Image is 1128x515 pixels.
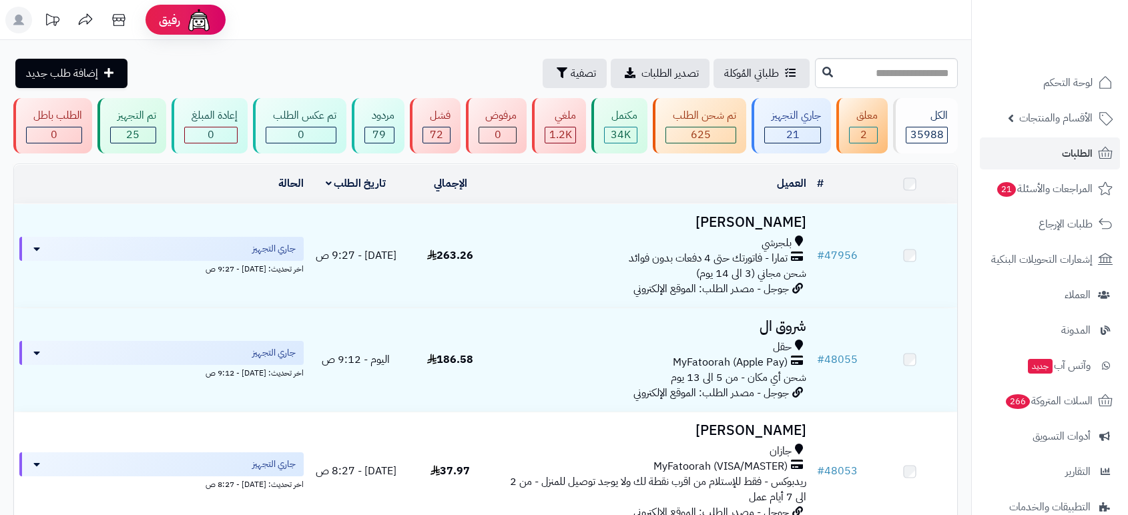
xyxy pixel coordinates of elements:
[605,127,637,143] div: 34005
[431,463,470,479] span: 37.97
[159,12,180,28] span: رفيق
[186,7,212,33] img: ai-face.png
[1028,359,1053,374] span: جديد
[906,108,948,123] div: الكل
[19,476,304,490] div: اخر تحديث: [DATE] - 8:27 ص
[503,423,806,438] h3: [PERSON_NAME]
[479,127,517,143] div: 0
[589,98,650,153] a: مكتمل 34K
[980,420,1120,452] a: أدوات التسويق
[326,175,386,191] a: تاريخ الطلب
[252,346,296,360] span: جاري التجهيز
[786,127,800,143] span: 21
[1062,144,1093,163] span: الطلبات
[611,127,631,143] span: 34K
[19,261,304,275] div: اخر تحديث: [DATE] - 9:27 ص
[991,250,1093,269] span: إشعارات التحويلات البنكية
[545,127,575,143] div: 1159
[51,127,57,143] span: 0
[980,173,1120,205] a: المراجعات والأسئلة21
[495,127,501,143] span: 0
[365,127,394,143] div: 79
[427,247,473,264] span: 263.26
[1043,73,1093,92] span: لوحة التحكم
[980,385,1120,417] a: السلات المتروكة266
[1065,462,1091,481] span: التقارير
[890,98,960,153] a: الكل35988
[252,458,296,471] span: جاري التجهيز
[169,98,250,153] a: إعادة المبلغ 0
[910,127,944,143] span: 35988
[633,385,789,401] span: جوجل - مصدر الطلب: الموقع الإلكتروني
[26,108,82,123] div: الطلب باطل
[980,67,1120,99] a: لوحة التحكم
[817,247,858,264] a: #47956
[817,463,824,479] span: #
[1065,286,1091,304] span: العملاء
[817,352,824,368] span: #
[980,456,1120,488] a: التقارير
[724,65,779,81] span: طلباتي المُوكلة
[27,127,81,143] div: 0
[545,108,576,123] div: ملغي
[980,279,1120,311] a: العملاء
[980,208,1120,240] a: طلبات الإرجاع
[349,98,407,153] a: مردود 79
[980,350,1120,382] a: وآتس آبجديد
[15,59,127,88] a: إضافة طلب جديد
[422,108,451,123] div: فشل
[996,179,1093,198] span: المراجعات والأسئلة
[633,281,789,297] span: جوجل - مصدر الطلب: الموقع الإلكتروني
[110,108,156,123] div: تم التجهيز
[673,355,788,370] span: MyFatoorah (Apple Pay)
[252,242,296,255] span: جاري التجهيز
[250,98,349,153] a: تم عكس الطلب 0
[26,65,98,81] span: إضافة طلب جديد
[860,127,867,143] span: 2
[764,108,821,123] div: جاري التجهيز
[1039,215,1093,233] span: طلبات الإرجاع
[529,98,589,153] a: ملغي 1.2K
[372,127,386,143] span: 79
[430,127,443,143] span: 72
[849,108,878,123] div: معلق
[817,247,824,264] span: #
[650,98,749,153] a: تم شحن الطلب 625
[1027,356,1091,375] span: وآتس آب
[629,251,788,266] span: تمارا - فاتورتك حتى 4 دفعات بدون فوائد
[666,127,736,143] div: 625
[479,108,517,123] div: مرفوض
[543,59,607,88] button: تصفية
[503,319,806,334] h3: شروق ال
[316,247,396,264] span: [DATE] - 9:27 ص
[850,127,877,143] div: 2
[95,98,169,153] a: تم التجهيز 25
[571,65,596,81] span: تصفية
[126,127,139,143] span: 25
[1005,394,1031,410] span: 266
[817,175,824,191] a: #
[777,175,806,191] a: العميل
[1005,392,1093,410] span: السلات المتروكة
[604,108,637,123] div: مكتمل
[184,108,238,123] div: إعادة المبلغ
[1033,427,1091,446] span: أدوات التسويق
[278,175,304,191] a: الحالة
[111,127,156,143] div: 25
[834,98,890,153] a: معلق 2
[316,463,396,479] span: [DATE] - 8:27 ص
[185,127,237,143] div: 0
[980,314,1120,346] a: المدونة
[765,127,820,143] div: 21
[817,463,858,479] a: #48053
[665,108,736,123] div: تم شحن الطلب
[266,108,336,123] div: تم عكس الطلب
[671,370,806,386] span: شحن أي مكان - من 5 الى 13 يوم
[714,59,810,88] a: طلباتي المُوكلة
[773,340,792,355] span: حقل
[266,127,336,143] div: 0
[503,215,806,230] h3: [PERSON_NAME]
[11,98,95,153] a: الطلب باطل 0
[980,137,1120,169] a: الطلبات
[749,98,834,153] a: جاري التجهيز 21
